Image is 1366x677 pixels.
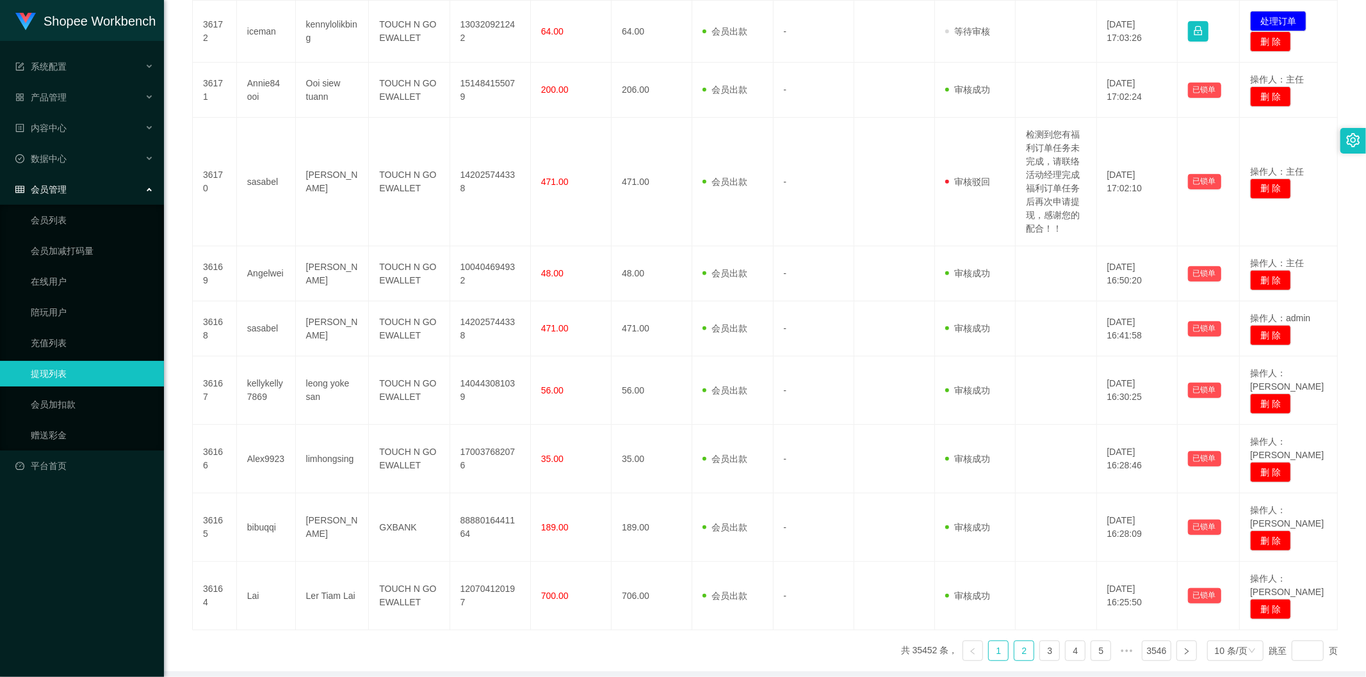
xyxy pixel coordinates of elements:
[296,356,370,425] td: leong yoke san
[703,522,747,532] span: 会员出款
[1250,530,1291,551] button: 删 除
[369,356,450,425] td: TOUCH N GO EWALLET
[15,13,36,31] img: logo.9652507e.png
[1248,647,1256,656] i: 图标: down
[31,269,154,294] a: 在线用户
[31,299,154,325] a: 陪玩用户
[1014,641,1034,661] li: 2
[612,246,692,301] td: 48.00
[1250,166,1304,177] span: 操作人：主任
[31,207,154,233] a: 会员列表
[1215,641,1248,660] div: 10 条/页
[1040,641,1059,660] a: 3
[1016,118,1096,246] td: 检测到您有福利订单任务未完成，请联络活动经理完成福利订单任务后再次申请提现，感谢您的配合！！
[237,493,296,562] td: bibuqqi
[15,61,67,72] span: 系统配置
[541,591,569,601] span: 700.00
[15,154,24,163] i: 图标: check-circle-o
[945,454,990,464] span: 审核成功
[296,1,370,63] td: kennylolikbing
[541,323,569,333] span: 471.00
[15,453,154,479] a: 图标: dashboard平台首页
[1250,462,1291,482] button: 删 除
[369,1,450,63] td: TOUCH N GO EWALLET
[296,118,370,246] td: [PERSON_NAME]
[945,323,990,333] span: 审核成功
[15,184,67,195] span: 会员管理
[1250,313,1310,323] span: 操作人：admin
[1097,1,1178,63] td: [DATE] 17:03:26
[945,26,990,36] span: 等待审核
[1097,425,1178,493] td: [DATE] 16:28:46
[784,591,787,601] span: -
[15,62,24,71] i: 图标: form
[541,454,564,464] span: 35.00
[969,648,977,655] i: 图标: left
[1188,174,1221,189] button: 已锁单
[703,454,747,464] span: 会员出款
[237,356,296,425] td: kellykelly7869
[1250,31,1291,52] button: 删 除
[15,154,67,164] span: 数据中心
[612,63,692,118] td: 206.00
[193,63,237,118] td: 36171
[1188,588,1221,603] button: 已锁单
[1250,325,1291,346] button: 删 除
[193,562,237,630] td: 36164
[1183,648,1191,655] i: 图标: right
[369,562,450,630] td: TOUCH N GO EWALLET
[612,1,692,63] td: 64.00
[1250,179,1291,199] button: 删 除
[450,356,531,425] td: 140443081039
[1097,246,1178,301] td: [DATE] 16:50:20
[1250,505,1324,529] span: 操作人：[PERSON_NAME]
[1066,641,1085,660] a: 4
[1065,641,1085,661] li: 4
[703,177,747,187] span: 会员出款
[1091,641,1110,660] a: 5
[15,123,24,132] i: 图标: profile
[31,330,154,356] a: 充值列表
[1188,520,1221,535] button: 已锁单
[237,63,296,118] td: Annie84ooi
[1188,321,1221,337] button: 已锁单
[541,84,569,95] span: 200.00
[1176,641,1197,661] li: 下一页
[193,1,237,63] td: 36172
[703,26,747,36] span: 会员出款
[450,1,531,63] td: 130320921242
[1097,118,1178,246] td: [DATE] 17:02:10
[1250,436,1324,460] span: 操作人：[PERSON_NAME]
[15,15,156,26] a: Shopee Workbench
[784,26,787,36] span: -
[945,522,990,532] span: 审核成功
[237,246,296,301] td: Angelwei
[1097,493,1178,562] td: [DATE] 16:28:09
[1116,641,1137,661] span: •••
[237,301,296,356] td: sasabel
[784,454,787,464] span: -
[784,323,787,333] span: -
[703,323,747,333] span: 会员出款
[369,118,450,246] td: TOUCH N GO EWALLET
[237,1,296,63] td: iceman
[1250,11,1306,31] button: 处理订单
[296,301,370,356] td: [PERSON_NAME]
[31,422,154,448] a: 赠送彩金
[31,392,154,417] a: 会员加扣款
[450,118,531,246] td: 142025744338
[1014,641,1034,660] a: 2
[31,361,154,386] a: 提现列表
[296,63,370,118] td: Ooi siew tuann
[450,425,531,493] td: 170037682076
[784,522,787,532] span: -
[1250,258,1304,268] span: 操作人：主任
[237,118,296,246] td: sasabel
[1097,63,1178,118] td: [DATE] 17:02:24
[1269,641,1338,661] div: 跳至 页
[945,385,990,395] span: 审核成功
[1097,301,1178,356] td: [DATE] 16:41:58
[369,493,450,562] td: GXBANK
[193,246,237,301] td: 36169
[703,591,747,601] span: 会员出款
